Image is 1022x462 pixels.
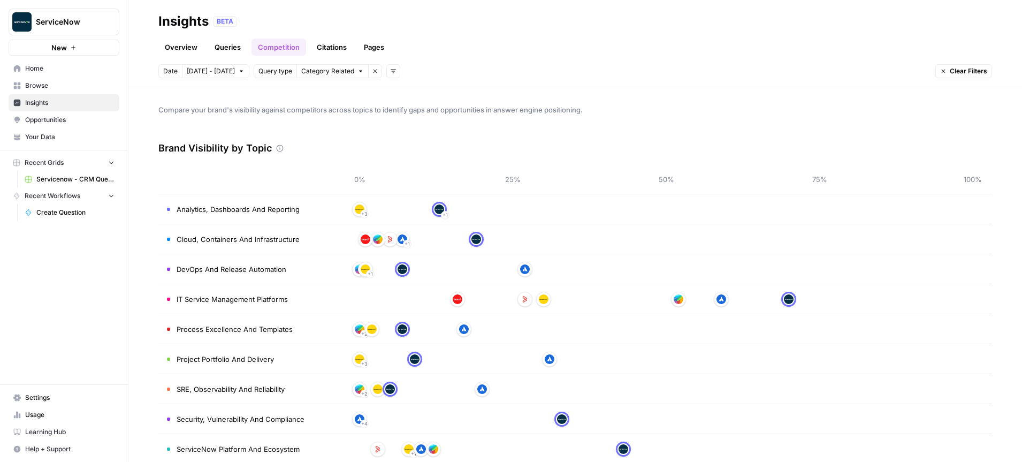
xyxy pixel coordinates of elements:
span: Clear Filters [950,66,987,76]
img: 6qjh0ko63adatyoqq2qbgmni7ngk [453,294,462,304]
span: + 1 [443,210,448,221]
span: [DATE] - [DATE] [187,66,235,76]
span: 100% [962,174,983,185]
span: Process Excellence And Templates [177,324,293,335]
span: New [51,42,67,53]
span: Cloud, Containers And Infrastructure [177,234,300,245]
button: Category Related [296,64,368,78]
span: Recent Workflows [25,191,80,201]
img: 96fz8km4ijhlpoh84ulscvgobxrd [385,234,395,244]
img: bunfjhtyx67j9bjcrbwii576fc58 [355,205,364,214]
button: Recent Grids [9,155,119,171]
a: Your Data [9,128,119,146]
img: z9uib5lamw7lf050teux7ahm3b2h [459,324,469,334]
span: 75% [809,174,830,185]
img: z9uib5lamw7lf050teux7ahm3b2h [398,234,407,244]
a: Settings [9,389,119,406]
span: Security, Vulnerability And Compliance [177,414,304,425]
span: Recent Grids [25,158,64,168]
img: zs433o3grp2tb499fqwpei1od5is [471,234,481,244]
span: Your Data [25,132,115,142]
img: zs433o3grp2tb499fqwpei1od5is [557,414,567,424]
span: Compare your brand's visibility against competitors across topics to identify gaps and opportunit... [158,104,992,115]
img: bunfjhtyx67j9bjcrbwii576fc58 [355,354,364,364]
a: Queries [208,39,247,56]
img: zs433o3grp2tb499fqwpei1od5is [784,294,794,304]
img: bunfjhtyx67j9bjcrbwii576fc58 [539,294,548,304]
button: Help + Support [9,441,119,458]
img: 6mfs52sy0dwqu5dzouke7n9ymn0m [674,294,683,304]
img: bunfjhtyx67j9bjcrbwii576fc58 [373,384,383,394]
button: Workspace: ServiceNow [9,9,119,35]
span: Create Question [36,208,115,217]
img: bunfjhtyx67j9bjcrbwii576fc58 [361,264,370,274]
span: Servicenow - CRM Question Gen [36,175,115,184]
span: + 3 [361,359,368,369]
img: bunfjhtyx67j9bjcrbwii576fc58 [404,444,414,454]
img: z9uib5lamw7lf050teux7ahm3b2h [520,264,530,274]
button: [DATE] - [DATE] [182,64,249,78]
img: 6mfs52sy0dwqu5dzouke7n9ymn0m [355,384,364,394]
span: Learning Hub [25,427,115,437]
span: Insights [25,98,115,108]
span: Date [163,66,178,76]
img: zs433o3grp2tb499fqwpei1od5is [385,384,395,394]
img: 6mfs52sy0dwqu5dzouke7n9ymn0m [355,324,364,334]
img: zs433o3grp2tb499fqwpei1od5is [434,205,444,214]
button: New [9,40,119,56]
a: Pages [357,39,391,56]
img: z9uib5lamw7lf050teux7ahm3b2h [716,294,726,304]
img: z9uib5lamw7lf050teux7ahm3b2h [545,354,554,364]
a: Citations [310,39,353,56]
span: ServiceNow [36,17,101,27]
img: zs433o3grp2tb499fqwpei1od5is [619,444,628,454]
span: + 4 [361,419,368,429]
a: Servicenow - CRM Question Gen [20,171,119,188]
span: Analytics, Dashboards And Reporting [177,204,300,215]
span: Home [25,64,115,73]
img: z9uib5lamw7lf050teux7ahm3b2h [477,384,487,394]
img: z9uib5lamw7lf050teux7ahm3b2h [355,414,364,424]
span: Settings [25,393,115,403]
div: Insights [158,13,209,30]
span: SRE, Observability And Reliability [177,384,285,395]
span: + 1 [411,449,416,459]
span: Query type [258,66,292,76]
span: Browse [25,81,115,90]
a: Create Question [20,204,119,221]
a: Browse [9,77,119,94]
img: 6mfs52sy0dwqu5dzouke7n9ymn0m [355,264,364,274]
img: ServiceNow Logo [12,12,32,32]
a: Insights [9,94,119,111]
a: Home [9,60,119,77]
button: Recent Workflows [9,188,119,204]
span: + 1 [405,239,410,249]
span: 25% [502,174,524,185]
span: ServiceNow Platform And Ecosystem [177,444,300,455]
span: + 3 [361,209,368,219]
span: Project Portfolio And Delivery [177,354,274,365]
span: IT Service Management Platforms [177,294,288,305]
button: Clear Filters [935,64,992,78]
img: zs433o3grp2tb499fqwpei1od5is [398,264,407,274]
span: + 2 [361,329,368,339]
a: Learning Hub [9,423,119,441]
img: 96fz8km4ijhlpoh84ulscvgobxrd [373,444,383,454]
span: + 1 [368,269,373,279]
div: BETA [213,16,237,27]
img: z9uib5lamw7lf050teux7ahm3b2h [416,444,426,454]
img: zs433o3grp2tb499fqwpei1od5is [398,324,407,334]
img: bunfjhtyx67j9bjcrbwii576fc58 [367,324,377,334]
span: Opportunities [25,115,115,125]
span: Help + Support [25,444,115,454]
a: Competition [251,39,306,56]
span: Usage [25,410,115,420]
a: Opportunities [9,111,119,128]
h3: Brand Visibility by Topic [158,141,272,156]
span: Category Related [301,66,354,76]
img: 96fz8km4ijhlpoh84ulscvgobxrd [520,294,530,304]
img: 6qjh0ko63adatyoqq2qbgmni7ngk [361,234,370,244]
a: Overview [158,39,204,56]
img: 6mfs52sy0dwqu5dzouke7n9ymn0m [373,234,383,244]
span: + 2 [361,389,368,399]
